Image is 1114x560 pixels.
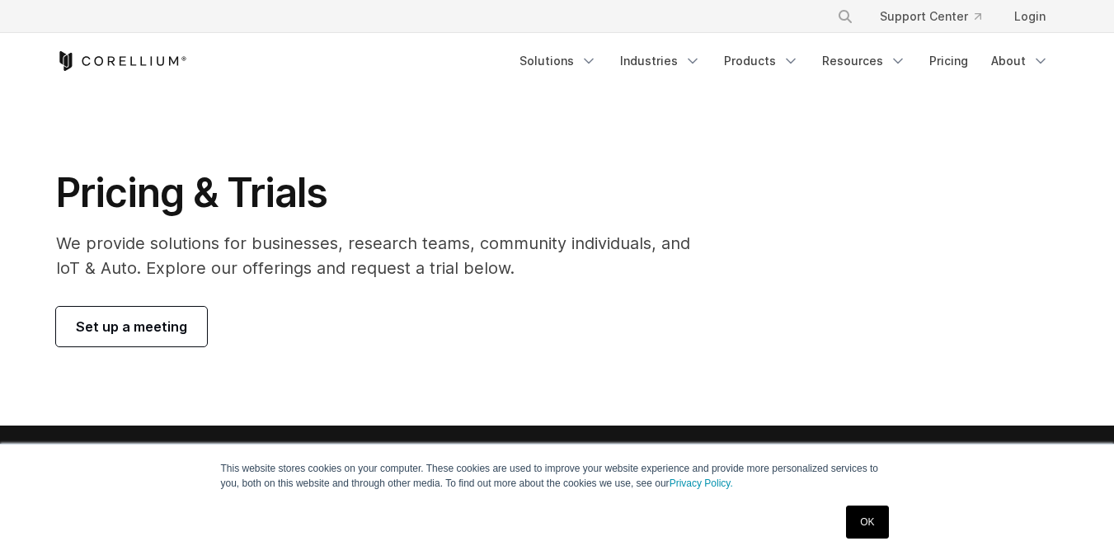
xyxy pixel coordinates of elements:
span: Set up a meeting [76,317,187,336]
a: OK [846,506,888,539]
a: Pricing [919,46,978,76]
a: Support Center [867,2,994,31]
p: This website stores cookies on your computer. These cookies are used to improve your website expe... [221,461,894,491]
button: Search [830,2,860,31]
a: Login [1001,2,1059,31]
a: About [981,46,1059,76]
a: Solutions [510,46,607,76]
div: Navigation Menu [817,2,1059,31]
a: Products [714,46,809,76]
a: Corellium Home [56,51,187,71]
a: Industries [610,46,711,76]
a: Resources [812,46,916,76]
a: Privacy Policy. [670,478,733,489]
a: Set up a meeting [56,307,207,346]
p: We provide solutions for businesses, research teams, community individuals, and IoT & Auto. Explo... [56,231,713,280]
h1: Pricing & Trials [56,168,713,218]
div: Navigation Menu [510,46,1059,76]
